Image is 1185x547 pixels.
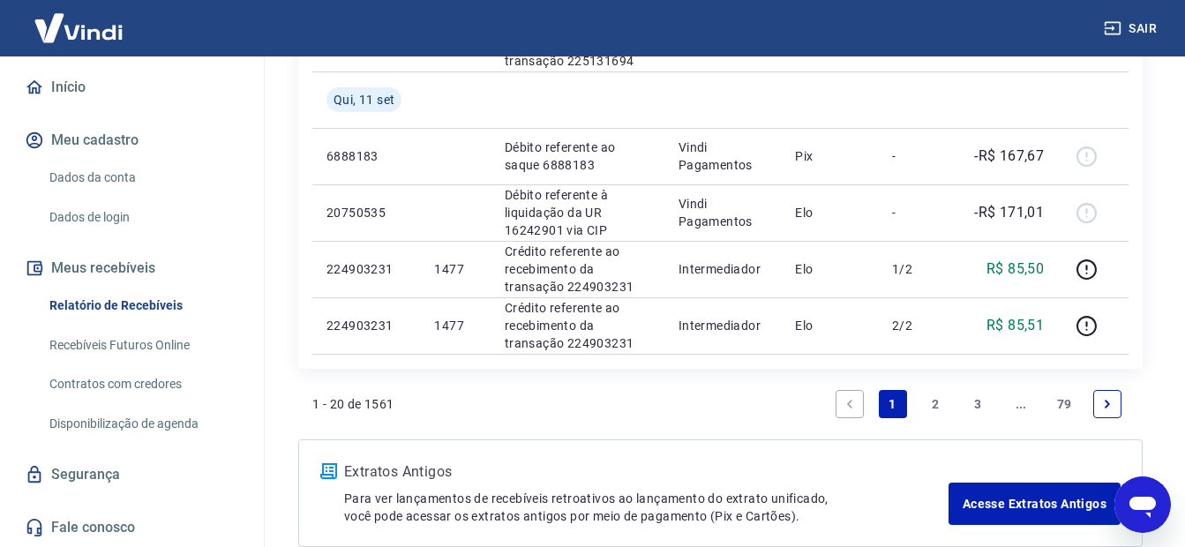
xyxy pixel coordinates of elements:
p: Para ver lançamentos de recebíveis retroativos ao lançamento do extrato unificado, você pode aces... [344,490,949,525]
img: Vindi [21,1,136,55]
p: - [892,204,944,221]
a: Page 2 [921,390,949,418]
p: 2/2 [892,317,944,334]
p: Crédito referente ao recebimento da transação 224903231 [505,243,650,296]
a: Page 3 [964,390,993,418]
p: - [892,147,944,165]
p: Crédito referente ao recebimento da transação 224903231 [505,299,650,352]
a: Recebíveis Futuros Online [42,327,243,363]
a: Next page [1093,390,1121,418]
button: Meus recebíveis [21,249,243,288]
button: Meu cadastro [21,121,243,160]
p: 20750535 [326,204,406,221]
p: 6888183 [326,147,406,165]
iframe: Botão para abrir a janela de mensagens [1114,476,1171,533]
p: R$ 85,50 [986,259,1044,280]
p: Intermediador [679,317,768,334]
p: Intermediador [679,260,768,278]
p: 1477 [434,260,476,278]
a: Início [21,68,243,107]
a: Fale conosco [21,508,243,547]
p: Elo [795,317,864,334]
a: Contratos com credores [42,366,243,402]
a: Dados de login [42,199,243,236]
ul: Pagination [829,383,1129,425]
button: Sair [1100,12,1164,45]
p: Elo [795,204,864,221]
p: Pix [795,147,864,165]
span: Qui, 11 set [334,91,394,109]
p: Débito referente ao saque 6888183 [505,139,650,174]
p: Débito referente à liquidação da UR 16242901 via CIP [505,186,650,239]
a: Page 79 [1050,390,1079,418]
a: Acesse Extratos Antigos [949,483,1121,525]
img: ícone [320,463,337,479]
p: 1477 [434,317,476,334]
a: Dados da conta [42,160,243,196]
p: Vindi Pagamentos [679,195,768,230]
p: Elo [795,260,864,278]
a: Relatório de Recebíveis [42,288,243,324]
a: Page 1 is your current page [879,390,907,418]
p: -R$ 167,67 [974,146,1044,167]
a: Segurança [21,455,243,494]
p: 224903231 [326,317,406,334]
p: 224903231 [326,260,406,278]
p: -R$ 171,01 [974,202,1044,223]
a: Disponibilização de agenda [42,406,243,442]
p: 1/2 [892,260,944,278]
p: 1 - 20 de 1561 [312,395,394,413]
a: Jump forward [1007,390,1035,418]
p: R$ 85,51 [986,315,1044,336]
p: Vindi Pagamentos [679,139,768,174]
p: Extratos Antigos [344,461,949,483]
a: Previous page [836,390,864,418]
